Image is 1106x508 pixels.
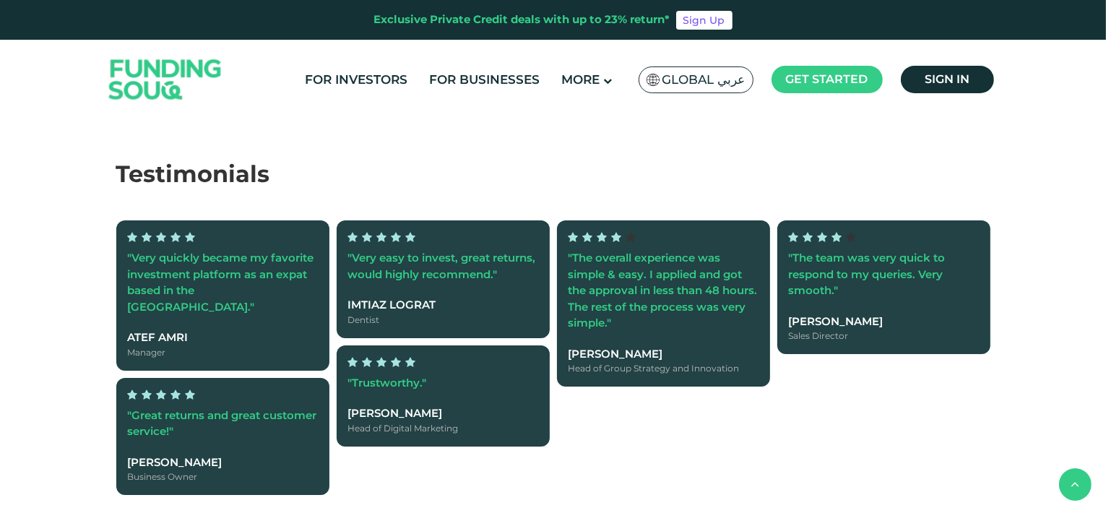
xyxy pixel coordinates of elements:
[569,251,758,330] span: "The overall experience was simple & easy. I applied and got the approval in less than 48 hours. ...
[128,470,318,483] div: Business Owner
[348,405,538,422] div: [PERSON_NAME]
[647,74,660,86] img: SA Flag
[676,11,733,30] a: Sign Up
[925,72,969,86] span: Sign in
[662,72,746,88] span: Global عربي
[425,68,543,92] a: For Businesses
[301,68,411,92] a: For Investors
[348,375,427,389] span: "Trustworthy."
[374,12,670,28] div: Exclusive Private Credit deals with up to 23% return*
[348,313,538,326] div: Dentist
[789,330,979,343] div: Sales Director
[561,72,600,87] span: More
[901,66,994,93] a: Sign in
[128,408,317,438] span: "Great returns and great customer service!"
[569,362,759,375] div: Head of Group Strategy and Innovation
[786,72,868,86] span: Get started
[128,454,318,470] div: [PERSON_NAME]
[348,421,538,434] div: Head of Digital Marketing
[1059,468,1092,501] button: back
[789,313,979,330] div: [PERSON_NAME]
[789,251,946,297] span: "The team was very quick to respond to my queries. Very smooth."
[569,345,759,362] div: [PERSON_NAME]
[128,251,314,314] span: "Very quickly became my favorite investment platform as an expat based in the [GEOGRAPHIC_DATA]."
[128,345,318,358] div: Manager
[348,297,538,314] div: Imtiaz Lograt
[116,160,270,188] span: Testimonials
[95,42,236,117] img: Logo
[348,251,536,281] span: "Very easy to invest, great returns, would highly recommend."
[128,330,318,346] div: Atef Amri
